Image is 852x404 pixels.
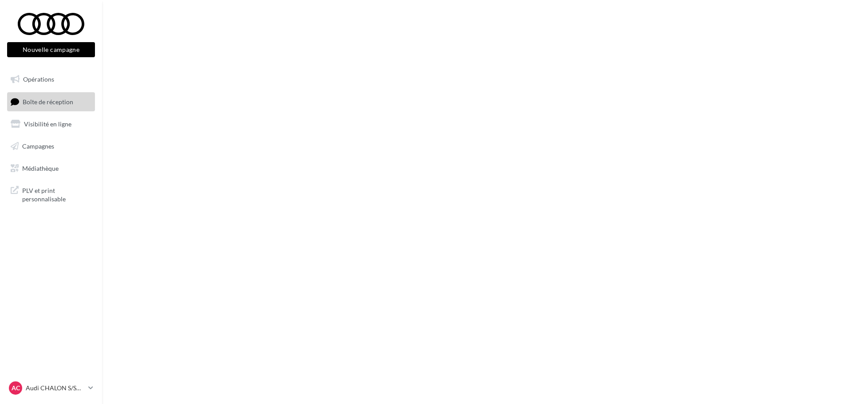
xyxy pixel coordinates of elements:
[23,98,73,105] span: Boîte de réception
[5,70,97,89] a: Opérations
[5,115,97,133] a: Visibilité en ligne
[5,181,97,207] a: PLV et print personnalisable
[22,184,91,204] span: PLV et print personnalisable
[7,380,95,396] a: AC Audi CHALON S/SAONE
[22,164,59,172] span: Médiathèque
[22,142,54,150] span: Campagnes
[5,92,97,111] a: Boîte de réception
[5,137,97,156] a: Campagnes
[24,120,71,128] span: Visibilité en ligne
[23,75,54,83] span: Opérations
[5,159,97,178] a: Médiathèque
[7,42,95,57] button: Nouvelle campagne
[12,384,20,392] span: AC
[26,384,85,392] p: Audi CHALON S/SAONE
